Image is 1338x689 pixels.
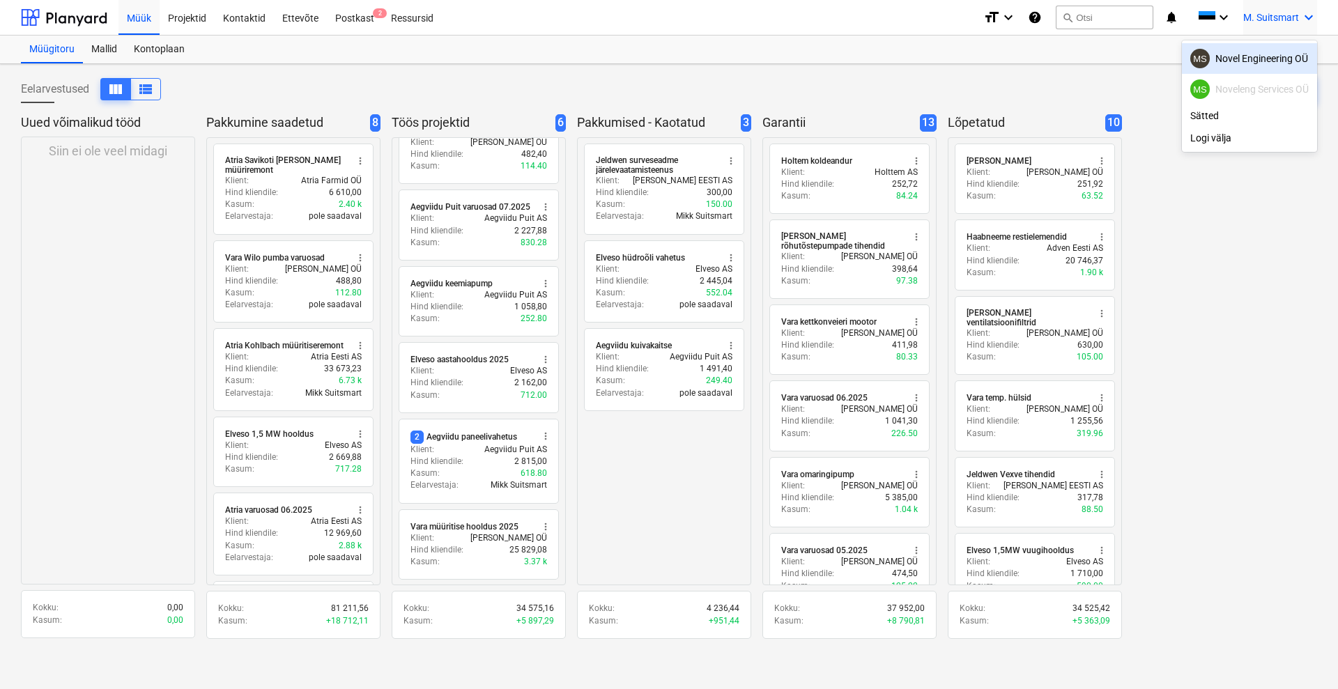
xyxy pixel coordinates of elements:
[1182,127,1317,149] div: Logi välja
[1190,49,1309,68] div: Novel Engineering OÜ
[1190,79,1210,99] div: Mikk Suitsmart
[1190,49,1210,68] div: Mikk Suitsmart
[1193,84,1207,95] span: MS
[1182,104,1317,127] div: Sätted
[1193,54,1207,64] span: MS
[1190,79,1309,99] div: Noveleng Services OÜ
